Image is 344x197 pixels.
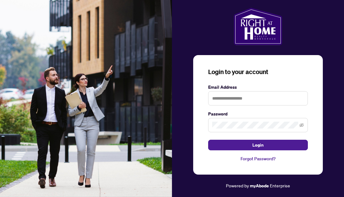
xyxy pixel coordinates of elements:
button: Login [208,140,308,150]
span: Enterprise [270,183,290,188]
img: ma-logo [234,8,282,45]
label: Email Address [208,84,308,91]
span: Login [252,140,264,150]
a: myAbode [250,182,269,189]
span: Powered by [226,183,249,188]
label: Password [208,110,308,117]
a: Forgot Password? [208,155,308,162]
span: eye-invisible [299,123,304,127]
h3: Login to your account [208,68,308,76]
